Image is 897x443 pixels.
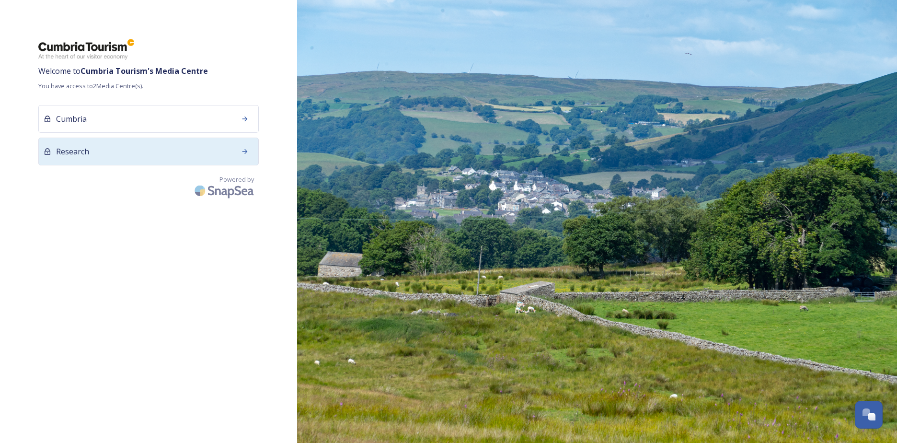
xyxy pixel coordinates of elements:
a: Cumbria [38,105,259,138]
span: Welcome to [38,65,259,77]
span: Research [56,146,89,157]
span: Powered by [219,175,254,184]
span: Cumbria [56,113,87,125]
button: Open Chat [855,401,883,429]
span: You have access to 2 Media Centre(s). [38,82,259,91]
a: Research [38,138,259,170]
img: SnapSea Logo [192,179,259,202]
img: ct_logo.png [38,38,134,60]
strong: Cumbria Tourism 's Media Centre [80,66,208,76]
